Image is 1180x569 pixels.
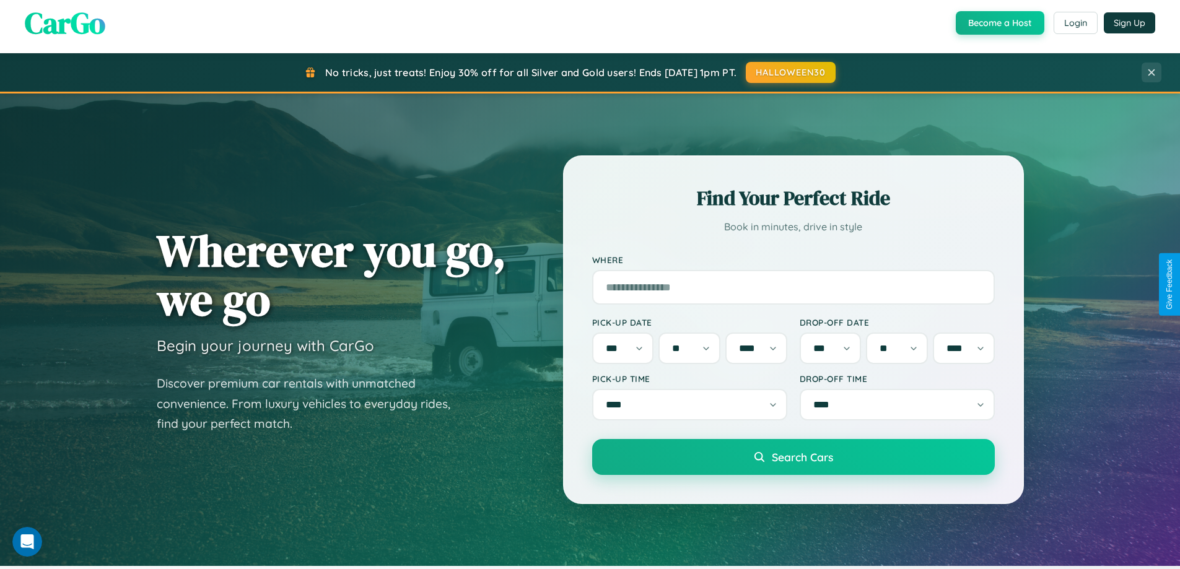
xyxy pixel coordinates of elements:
button: HALLOWEEN30 [746,62,836,83]
h1: Wherever you go, we go [157,226,506,324]
p: Book in minutes, drive in style [592,218,995,236]
h2: Find Your Perfect Ride [592,185,995,212]
label: Drop-off Date [800,317,995,328]
span: No tricks, just treats! Enjoy 30% off for all Silver and Gold users! Ends [DATE] 1pm PT. [325,66,736,79]
label: Drop-off Time [800,373,995,384]
button: Search Cars [592,439,995,475]
span: CarGo [25,2,105,43]
span: Search Cars [772,450,833,464]
button: Login [1054,12,1098,34]
label: Where [592,254,995,265]
h3: Begin your journey with CarGo [157,336,374,355]
button: Sign Up [1104,12,1155,33]
button: Become a Host [956,11,1044,35]
label: Pick-up Date [592,317,787,328]
label: Pick-up Time [592,373,787,384]
iframe: Intercom live chat [12,527,42,557]
div: Give Feedback [1165,259,1174,310]
p: Discover premium car rentals with unmatched convenience. From luxury vehicles to everyday rides, ... [157,373,466,434]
